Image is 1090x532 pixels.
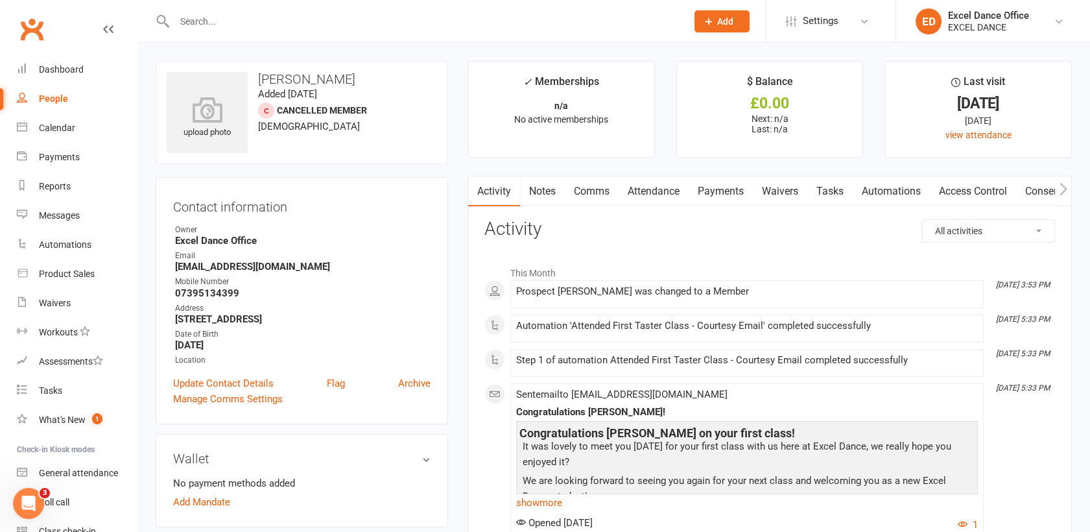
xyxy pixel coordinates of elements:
[167,72,437,86] h3: [PERSON_NAME]
[17,376,137,405] a: Tasks
[16,13,48,45] a: Clubworx
[619,176,689,206] a: Attendance
[523,73,599,97] div: Memberships
[175,328,431,341] div: Date of Birth
[484,219,1055,239] h3: Activity
[17,55,137,84] a: Dashboard
[753,176,807,206] a: Waivers
[173,195,431,214] h3: Contact information
[554,101,568,111] strong: n/a
[327,376,345,391] a: Flag
[39,269,95,279] div: Product Sales
[930,176,1016,206] a: Access Control
[173,476,431,491] li: No payment methods added
[523,76,532,88] i: ✓
[853,176,930,206] a: Automations
[175,235,431,247] strong: Excel Dance Office
[175,287,431,299] strong: 07395134399
[17,459,137,488] a: General attendance kiosk mode
[803,6,838,36] span: Settings
[17,488,137,517] a: Roll call
[916,8,942,34] div: ED
[484,260,1055,280] li: This Month
[948,10,1029,21] div: Excel Dance Office
[277,105,367,115] span: Cancelled member
[516,389,728,400] span: Sent email to [EMAIL_ADDRESS][DOMAIN_NAME]
[717,16,733,27] span: Add
[996,315,1050,324] i: [DATE] 5:33 PM
[167,97,248,139] div: upload photo
[13,488,44,519] iframe: Intercom live chat
[39,356,103,367] div: Assessments
[175,339,431,351] strong: [DATE]
[516,355,978,366] div: Step 1 of automation Attended First Taster Class - Courtesy Email completed successfully
[175,261,431,272] strong: [EMAIL_ADDRESS][DOMAIN_NAME]
[519,426,795,440] b: Congratulations [PERSON_NAME] on your first class!
[39,327,78,337] div: Workouts
[39,93,68,104] div: People
[516,286,978,297] div: Prospect [PERSON_NAME] was changed to a Member
[17,172,137,201] a: Reports
[17,347,137,376] a: Assessments
[175,313,431,325] strong: [STREET_ADDRESS]
[39,123,75,133] div: Calendar
[175,250,431,262] div: Email
[39,298,71,308] div: Waivers
[1016,176,1072,206] a: Consent
[173,494,230,510] a: Add Mandate
[897,97,1060,110] div: [DATE]
[516,494,978,512] a: show more
[258,88,317,100] time: Added [DATE]
[39,210,80,221] div: Messages
[398,376,431,391] a: Archive
[807,176,853,206] a: Tasks
[39,415,86,425] div: What's New
[17,405,137,435] a: What's New1
[175,276,431,288] div: Mobile Number
[39,497,69,507] div: Roll call
[17,289,137,318] a: Waivers
[519,439,975,473] p: It was lovely to meet you [DATE] for your first class with us here at Excel Dance, we really hope...
[39,152,80,162] div: Payments
[175,302,431,315] div: Address
[694,10,750,32] button: Add
[17,230,137,260] a: Automations
[17,201,137,230] a: Messages
[171,12,678,30] input: Search...
[948,21,1029,33] div: EXCEL DANCE
[39,385,62,396] div: Tasks
[468,176,520,206] a: Activity
[17,84,137,114] a: People
[39,181,71,191] div: Reports
[514,114,608,125] span: No active memberships
[897,114,1060,128] div: [DATE]
[39,468,118,478] div: General attendance
[516,320,978,332] div: Automation 'Attended First Taster Class - Courtesy Email' completed successfully
[17,260,137,289] a: Product Sales
[516,407,978,418] div: Congratulations [PERSON_NAME]!
[39,64,84,75] div: Dashboard
[173,376,274,391] a: Update Contact Details
[40,488,50,498] span: 3
[689,97,851,110] div: £0.00
[996,280,1050,289] i: [DATE] 3:53 PM
[996,349,1050,358] i: [DATE] 5:33 PM
[17,143,137,172] a: Payments
[689,114,851,134] p: Next: n/a Last: n/a
[565,176,619,206] a: Comms
[92,413,102,424] span: 1
[520,176,565,206] a: Notes
[747,73,793,97] div: $ Balance
[519,473,975,507] p: We are looking forward to seeing you again for your next class and welcoming you as a new Excel D...
[175,354,431,367] div: Location
[173,452,431,466] h3: Wallet
[17,318,137,347] a: Workouts
[17,114,137,143] a: Calendar
[996,383,1050,393] i: [DATE] 5:33 PM
[175,224,431,236] div: Owner
[951,73,1005,97] div: Last visit
[689,176,753,206] a: Payments
[945,130,1012,140] a: view attendance
[173,391,283,407] a: Manage Comms Settings
[39,239,91,250] div: Automations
